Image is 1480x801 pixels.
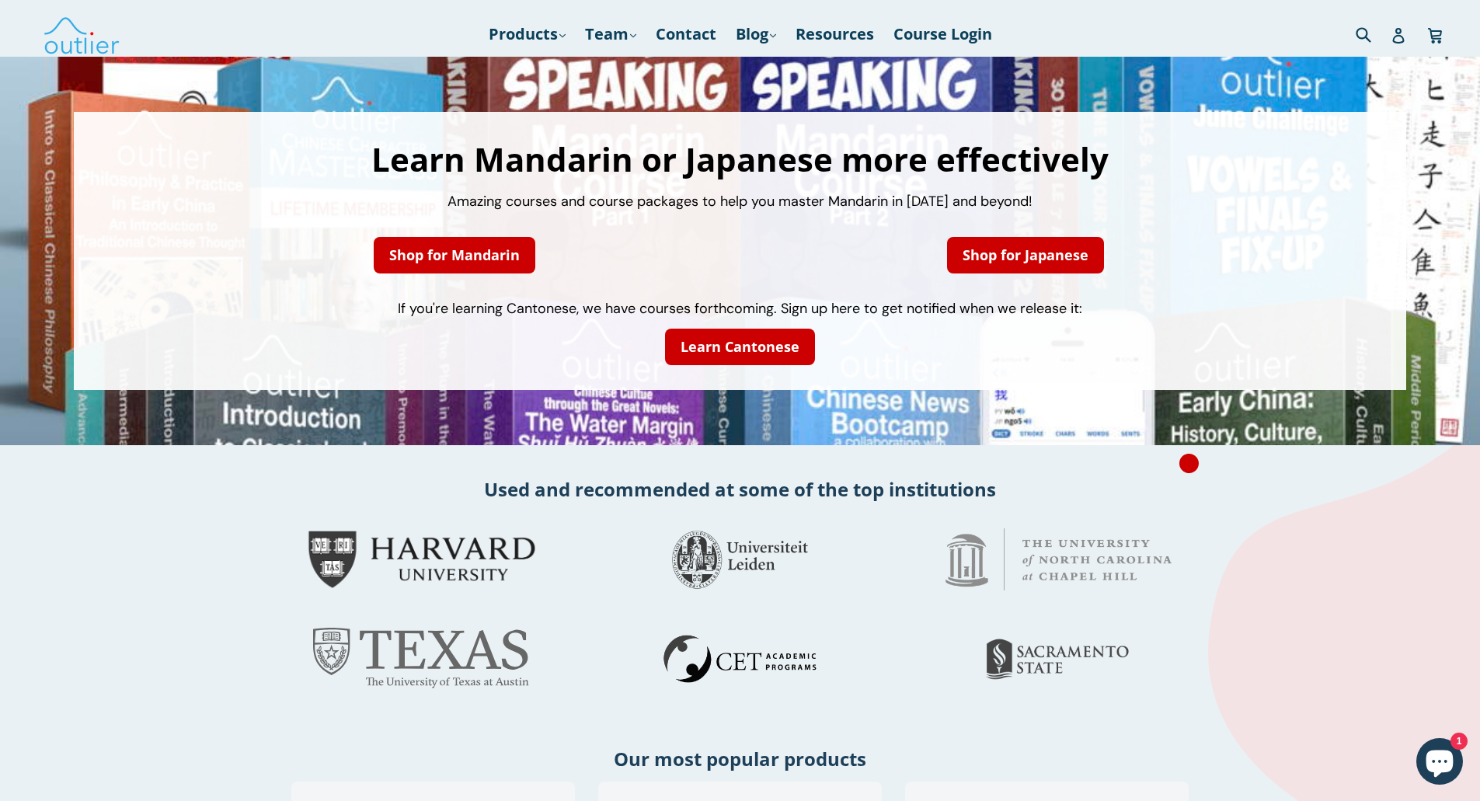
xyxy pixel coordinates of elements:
[447,192,1033,211] span: Amazing courses and course packages to help you master Mandarin in [DATE] and beyond!
[728,20,784,48] a: Blog
[1352,18,1395,50] input: Search
[947,237,1104,273] a: Shop for Japanese
[43,12,120,57] img: Outlier Linguistics
[648,20,724,48] a: Contact
[665,329,815,365] a: Learn Cantonese
[577,20,644,48] a: Team
[374,237,535,273] a: Shop for Mandarin
[788,20,882,48] a: Resources
[886,20,1000,48] a: Course Login
[481,20,573,48] a: Products
[398,299,1082,318] span: If you're learning Cantonese, we have courses forthcoming. Sign up here to get notified when we r...
[1412,738,1468,789] inbox-online-store-chat: Shopify online store chat
[89,143,1391,176] h1: Learn Mandarin or Japanese more effectively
